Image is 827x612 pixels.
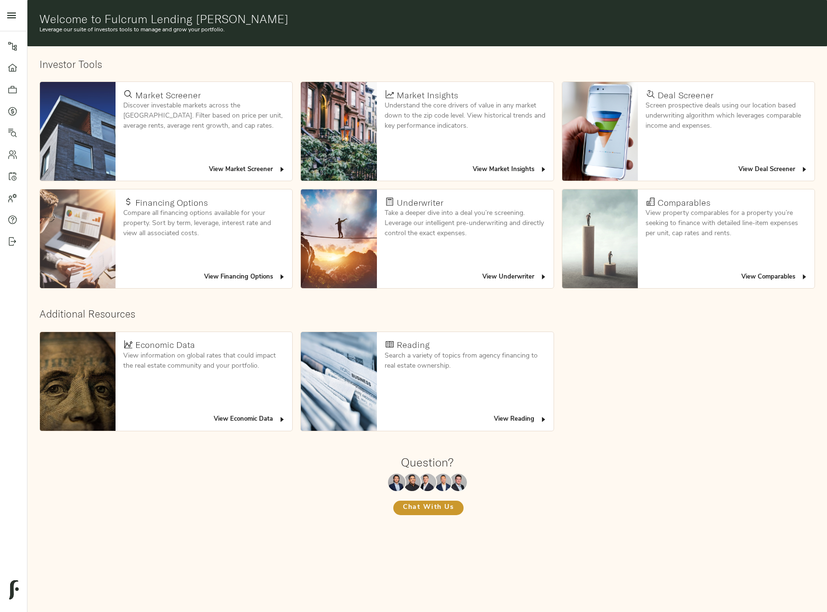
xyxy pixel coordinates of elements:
button: View Reading [491,412,550,427]
h4: Reading [397,340,429,350]
img: Financing Options [40,189,116,288]
p: Discover investable markets across the [GEOGRAPHIC_DATA]. Filter based on price per unit, average... [123,101,284,131]
button: Chat With Us [393,501,464,515]
img: Market Screener [40,82,116,181]
button: View Economic Data [211,412,288,427]
span: View Market Insights [473,164,547,175]
img: Underwriter [301,189,376,288]
img: Justin Stamp [450,474,467,491]
p: Leverage our suite of investors tools to manage and grow your portfolio. [39,26,815,34]
p: View information on global rates that could impact the real estate community and your portfolio. [123,351,284,371]
span: View Comparables [741,272,808,283]
button: View Market Screener [207,162,288,177]
h4: Financing Options [135,198,208,208]
img: Reading [301,332,376,431]
p: View property comparables for a property you’re seeking to finance with detailed line-item expens... [646,208,807,239]
span: View Market Screener [209,164,286,175]
span: View Deal Screener [738,164,808,175]
h4: Market Screener [135,90,201,101]
p: Compare all financing options available for your property. Sort by term, leverage, interest rate ... [123,208,284,239]
span: Chat With Us [403,502,454,514]
h4: Market Insights [397,90,458,101]
img: Deal Screener [562,82,638,181]
img: Richard Le [434,474,452,491]
h1: Welcome to Fulcrum Lending [PERSON_NAME] [39,12,815,26]
h4: Economic Data [135,340,195,350]
span: View Economic Data [214,414,286,425]
p: Screen prospective deals using our location based underwriting algorithm which leverages comparab... [646,101,807,131]
button: View Deal Screener [736,162,811,177]
h1: Question? [401,455,453,469]
span: View Financing Options [204,272,286,283]
img: Market Insights [301,82,376,181]
img: Kenneth Mendonça [403,474,421,491]
span: View Underwriter [482,272,547,283]
h4: Comparables [658,198,711,208]
img: Maxwell Wu [388,474,405,491]
button: View Market Insights [470,162,550,177]
button: View Comparables [739,270,811,285]
h4: Deal Screener [658,90,713,101]
img: Zach Frizzera [419,474,436,491]
img: Comparables [562,189,638,288]
button: View Underwriter [480,270,550,285]
img: Economic Data [40,332,116,431]
h2: Additional Resources [39,308,815,320]
h2: Investor Tools [39,58,815,70]
h4: Underwriter [397,198,443,208]
p: Take a deeper dive into a deal you’re screening. Leverage our intelligent pre-underwriting and di... [385,208,546,239]
button: View Financing Options [202,270,288,285]
span: View Reading [494,414,547,425]
p: Understand the core drivers of value in any market down to the zip code level. View historical tr... [385,101,546,131]
p: Search a variety of topics from agency financing to real estate ownership. [385,351,546,371]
